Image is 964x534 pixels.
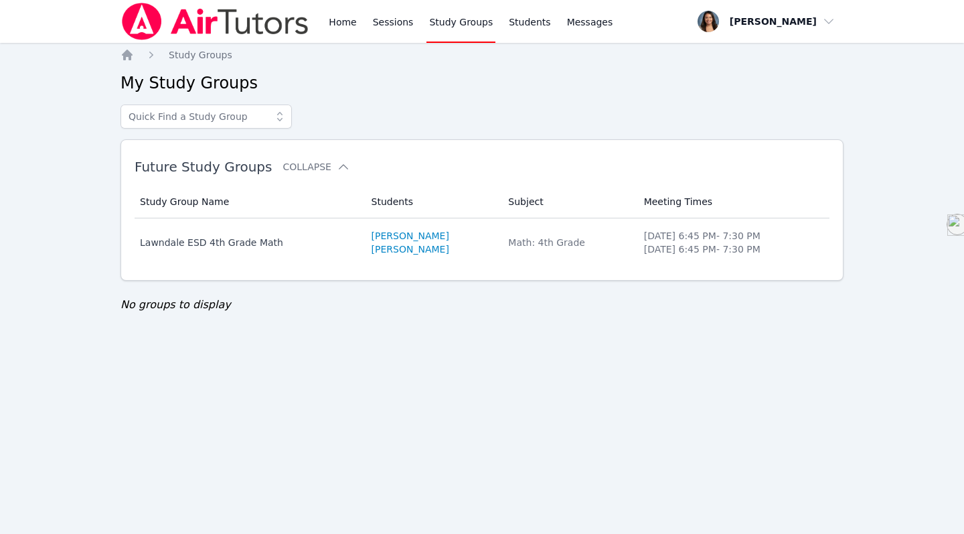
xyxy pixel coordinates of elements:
span: No groups to display [120,298,231,311]
img: Air Tutors [120,3,310,40]
span: Messages [567,15,613,29]
input: Quick Find a Study Group [120,105,292,129]
th: Meeting Times [636,186,829,218]
span: Future Study Groups [135,159,272,175]
a: [PERSON_NAME] [372,229,449,243]
li: [DATE] 6:45 PM - 7:30 PM [644,243,821,256]
th: Subject [500,186,635,218]
span: Study Groups [169,50,232,60]
h2: My Study Groups [120,72,843,94]
div: Math: 4th Grade [508,236,627,249]
a: Study Groups [169,48,232,62]
nav: Breadcrumb [120,48,843,62]
tr: Lawndale ESD 4th Grade Math[PERSON_NAME][PERSON_NAME]Math: 4th Grade[DATE] 6:45 PM- 7:30 PM[DATE]... [135,218,829,267]
button: Collapse [283,160,349,174]
li: [DATE] 6:45 PM - 7:30 PM [644,229,821,243]
div: Lawndale ESD 4th Grade Math [140,236,355,249]
a: [PERSON_NAME] [372,243,449,256]
th: Students [364,186,501,218]
th: Study Group Name [135,186,364,218]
